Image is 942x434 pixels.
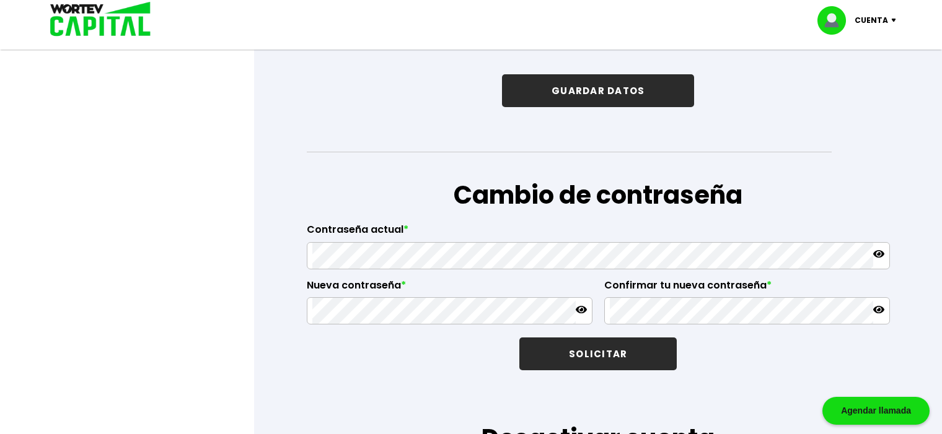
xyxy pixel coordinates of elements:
[822,397,930,425] div: Agendar llamada
[307,279,592,298] label: Nueva contraseña
[502,74,694,107] button: GUARDAR DATOS
[888,19,905,22] img: icon-down
[519,337,677,370] button: SOLICITAR
[307,224,890,242] label: Contraseña actual
[604,279,890,298] label: Confirmar tu nueva contraseña
[855,11,888,30] p: Cuenta
[817,6,855,35] img: profile-image
[307,176,890,214] h1: Cambio de contraseña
